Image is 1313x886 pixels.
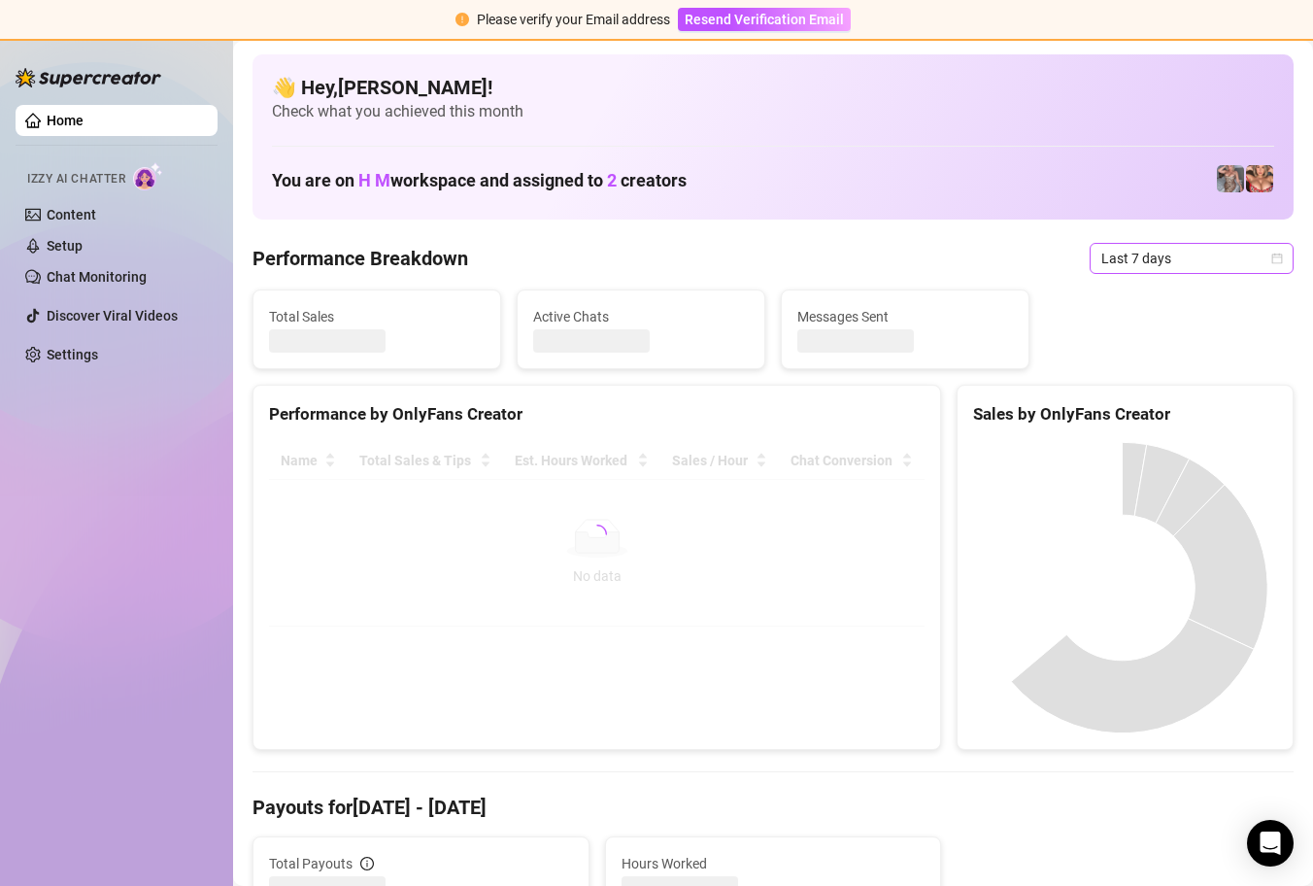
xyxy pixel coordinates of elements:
img: AI Chatter [133,162,163,190]
div: Sales by OnlyFans Creator [973,401,1277,427]
h4: Payouts for [DATE] - [DATE] [252,794,1294,821]
span: Check what you achieved this month [272,101,1274,122]
span: Total Sales [269,306,485,327]
a: Setup [47,238,83,254]
span: 2 [607,170,617,190]
span: Izzy AI Chatter [27,170,125,188]
img: logo-BBDzfeDw.svg [16,68,161,87]
span: Resend Verification Email [685,12,844,27]
img: pennylondon [1246,165,1273,192]
a: Discover Viral Videos [47,308,178,324]
div: Performance by OnlyFans Creator [269,401,925,427]
img: pennylondonvip [1217,165,1244,192]
span: calendar [1271,253,1283,264]
div: Please verify your Email address [477,9,670,30]
span: Active Chats [533,306,749,327]
span: loading [586,523,609,546]
button: Resend Verification Email [678,8,851,31]
h4: 👋 Hey, [PERSON_NAME] ! [272,74,1274,101]
span: Last 7 days [1101,244,1282,273]
span: exclamation-circle [455,13,469,26]
span: Messages Sent [797,306,1013,327]
h4: Performance Breakdown [252,245,468,272]
a: Chat Monitoring [47,269,147,285]
a: Settings [47,347,98,362]
h1: You are on workspace and assigned to creators [272,170,687,191]
a: Home [47,113,84,128]
span: info-circle [360,857,374,870]
span: Hours Worked [622,853,926,874]
div: Open Intercom Messenger [1247,820,1294,867]
a: Content [47,207,96,222]
span: H M [358,170,390,190]
span: Total Payouts [269,853,353,874]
